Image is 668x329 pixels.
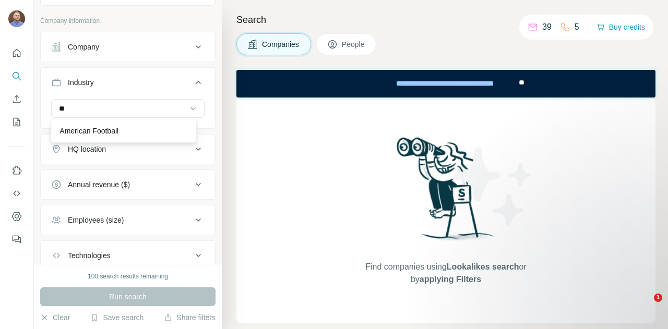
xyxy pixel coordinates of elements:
[41,208,215,233] button: Employees (size)
[40,312,70,323] button: Clear
[8,161,25,180] button: Use Surfe on LinkedIn
[654,294,662,302] span: 1
[362,261,529,286] span: Find companies using or by
[41,34,215,59] button: Company
[164,312,216,323] button: Share filters
[236,70,655,98] iframe: Banner
[8,207,25,226] button: Dashboard
[40,16,216,26] p: Company information
[68,250,111,261] div: Technologies
[633,294,658,319] iframe: Intercom live chat
[236,13,655,27] h4: Search
[8,44,25,63] button: Quick start
[342,39,366,50] span: People
[447,262,519,271] span: Lookalikes search
[68,144,106,154] div: HQ location
[597,20,645,34] button: Buy credits
[90,312,144,323] button: Save search
[41,137,215,162] button: HQ location
[59,126,118,136] p: American Football
[41,243,215,268] button: Technologies
[8,230,25,249] button: Feedback
[41,70,215,99] button: Industry
[542,21,552,33] p: 39
[68,77,94,88] div: Industry
[68,215,124,225] div: Employees (size)
[68,42,99,52] div: Company
[8,90,25,108] button: Enrich CSV
[8,184,25,203] button: Use Surfe API
[446,139,540,233] img: Surfe Illustration - Stars
[262,39,300,50] span: Companies
[8,67,25,86] button: Search
[420,275,481,284] span: applying Filters
[88,272,168,281] div: 100 search results remaining
[41,172,215,197] button: Annual revenue ($)
[8,10,25,27] img: Avatar
[8,113,25,131] button: My lists
[575,21,579,33] p: 5
[68,179,130,190] div: Annual revenue ($)
[392,135,500,251] img: Surfe Illustration - Woman searching with binoculars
